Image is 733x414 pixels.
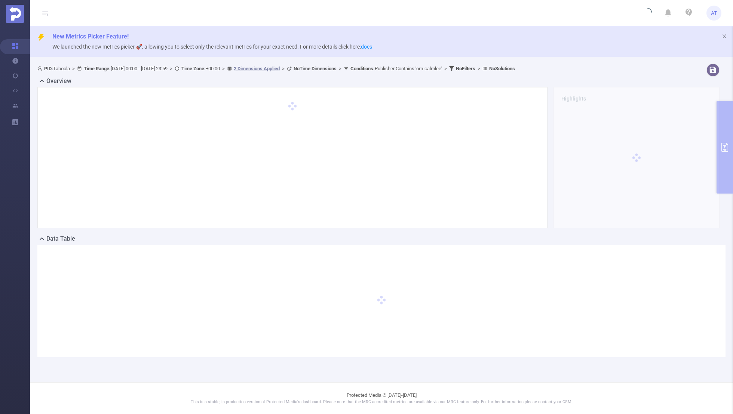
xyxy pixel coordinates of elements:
b: PID: [44,66,53,71]
i: icon: thunderbolt [37,34,45,41]
b: Time Range: [84,66,111,71]
h2: Data Table [46,234,75,243]
span: > [475,66,482,71]
b: No Time Dimensions [294,66,337,71]
b: No Filters [456,66,475,71]
b: Time Zone: [181,66,206,71]
span: > [442,66,449,71]
i: icon: user [37,66,44,71]
span: Taboola [DATE] 00:00 - [DATE] 23:59 +00:00 [37,66,515,71]
u: 2 Dimensions Applied [234,66,280,71]
span: > [337,66,344,71]
i: icon: loading [643,8,652,18]
img: Protected Media [6,5,24,23]
span: > [168,66,175,71]
span: We launched the new metrics picker 🚀, allowing you to select only the relevant metrics for your e... [52,44,372,50]
a: docs [361,44,372,50]
footer: Protected Media © [DATE]-[DATE] [30,382,733,414]
span: > [70,66,77,71]
span: Publisher Contains 'om-calmlee' [350,66,442,71]
span: > [280,66,287,71]
span: > [220,66,227,71]
p: This is a stable, in production version of Protected Media's dashboard. Please note that the MRC ... [49,399,714,405]
i: icon: close [722,34,727,39]
span: New Metrics Picker Feature! [52,33,129,40]
span: AT [711,6,717,21]
h2: Overview [46,77,71,86]
b: No Solutions [489,66,515,71]
button: icon: close [722,32,727,40]
b: Conditions : [350,66,375,71]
